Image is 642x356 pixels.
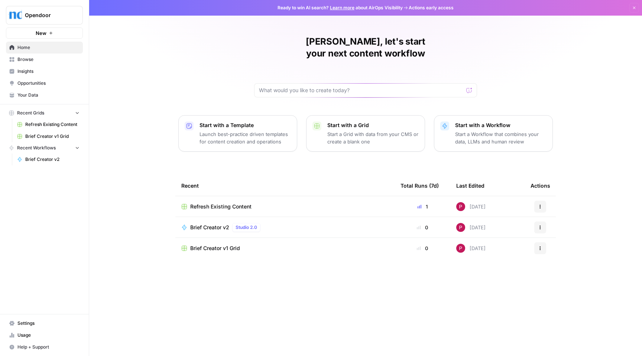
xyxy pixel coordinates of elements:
span: Help + Support [17,344,80,350]
p: Start a Grid with data from your CMS or create a blank one [327,130,419,145]
span: Studio 2.0 [236,224,257,231]
a: Brief Creator v1 Grid [14,130,83,142]
a: Refresh Existing Content [14,119,83,130]
span: Insights [17,68,80,75]
a: Brief Creator v2Studio 2.0 [181,223,389,232]
div: [DATE] [456,202,486,211]
span: New [36,29,46,37]
a: Learn more [330,5,354,10]
a: Opportunities [6,77,83,89]
div: Recent [181,175,389,196]
span: Brief Creator v2 [190,224,229,231]
p: Start a Workflow that combines your data, LLMs and human review [455,130,547,145]
span: Recent Grids [17,110,44,116]
a: Insights [6,65,83,77]
span: Refresh Existing Content [190,203,252,210]
a: Usage [6,329,83,341]
p: Start with a Template [200,122,291,129]
a: Settings [6,317,83,329]
a: Browse [6,54,83,65]
img: ybwzozjhtlm9byqzfnhtgjvo2ooy [456,223,465,232]
span: Refresh Existing Content [25,121,80,128]
p: Start with a Workflow [455,122,547,129]
h1: [PERSON_NAME], let's start your next content workflow [254,36,477,59]
span: Opportunities [17,80,80,87]
a: Brief Creator v1 Grid [181,245,389,252]
span: Brief Creator v2 [25,156,80,163]
span: Usage [17,332,80,339]
button: Start with a GridStart a Grid with data from your CMS or create a blank one [306,115,425,152]
button: Workspace: Opendoor [6,6,83,25]
div: 0 [401,245,444,252]
a: Refresh Existing Content [181,203,389,210]
span: Recent Workflows [17,145,56,151]
img: Opendoor Logo [9,9,22,22]
button: New [6,27,83,39]
div: [DATE] [456,244,486,253]
span: Your Data [17,92,80,98]
span: Ready to win AI search? about AirOps Visibility [278,4,403,11]
div: Actions [531,175,550,196]
span: Home [17,44,80,51]
p: Start with a Grid [327,122,419,129]
img: ybwzozjhtlm9byqzfnhtgjvo2ooy [456,202,465,211]
span: Browse [17,56,80,63]
span: Brief Creator v1 Grid [190,245,240,252]
span: Opendoor [25,12,70,19]
button: Help + Support [6,341,83,353]
span: Brief Creator v1 Grid [25,133,80,140]
a: Your Data [6,89,83,101]
button: Recent Workflows [6,142,83,153]
div: 0 [401,224,444,231]
div: 1 [401,203,444,210]
span: Settings [17,320,80,327]
button: Recent Grids [6,107,83,119]
a: Brief Creator v2 [14,153,83,165]
input: What would you like to create today? [259,87,463,94]
span: Actions early access [409,4,454,11]
img: ybwzozjhtlm9byqzfnhtgjvo2ooy [456,244,465,253]
a: Home [6,42,83,54]
button: Start with a WorkflowStart a Workflow that combines your data, LLMs and human review [434,115,553,152]
div: Total Runs (7d) [401,175,439,196]
button: Start with a TemplateLaunch best-practice driven templates for content creation and operations [178,115,297,152]
div: Last Edited [456,175,484,196]
div: [DATE] [456,223,486,232]
p: Launch best-practice driven templates for content creation and operations [200,130,291,145]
